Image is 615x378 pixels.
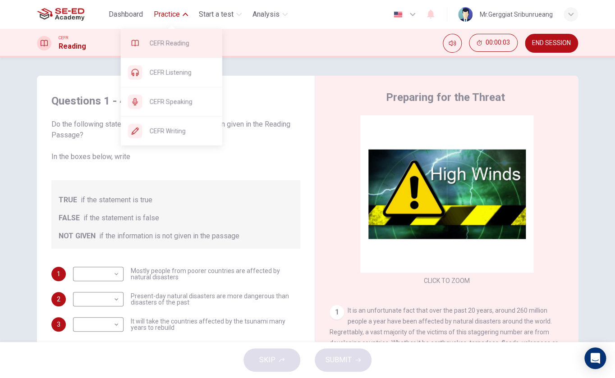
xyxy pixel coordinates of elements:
[330,305,344,319] div: 1
[252,9,280,20] span: Analysis
[121,58,222,87] div: CEFR Listening
[121,29,222,58] div: CEFR Reading
[150,126,215,137] span: CEFR Writing
[59,35,68,41] span: CEFR
[59,231,96,241] span: NOT GIVEN
[443,34,462,53] div: Mute
[59,213,80,223] span: FALSE
[150,38,215,49] span: CEFR Reading
[525,34,578,53] button: END SESSION
[131,293,300,305] span: Present-day natural disasters are more dangerous than disasters of the past
[51,94,300,108] h4: Questions 1 - 4
[150,67,215,78] span: CEFR Listening
[57,321,60,328] span: 3
[105,6,147,23] button: Dashboard
[83,213,159,223] span: if the statement is false
[121,117,222,146] div: CEFR Writing
[131,318,300,331] span: It will take the countries affected by the tsunami many years to rebuild
[199,9,234,20] span: Start a test
[57,271,60,277] span: 1
[249,6,291,23] button: Analysis
[57,296,60,302] span: 2
[486,39,510,46] span: 00:00:03
[195,6,245,23] button: Start a test
[109,9,143,20] span: Dashboard
[37,5,105,23] a: SE-ED Academy logo
[131,268,300,280] span: Mostly people from poorer countries are affected by natural disasters
[37,5,84,23] img: SE-ED Academy logo
[386,90,505,105] h4: Preparing for the Threat
[392,11,404,18] img: en
[480,9,553,20] div: Mr.Gerggiat Sribunrueang
[150,6,192,23] button: Practice
[81,195,152,205] span: if the statement is true
[469,34,518,53] div: Hide
[59,41,86,52] h1: Reading
[532,40,571,47] span: END SESSION
[458,7,473,22] img: Profile picture
[154,9,180,20] span: Practice
[99,231,239,241] span: if the information is not given in the passage
[59,195,77,205] span: TRUE
[469,34,518,52] button: 00:00:03
[51,119,300,162] span: Do the following statements agree with the information given in the Reading Passage? In the boxes...
[150,96,215,107] span: CEFR Speaking
[584,347,606,369] div: Open Intercom Messenger
[121,87,222,116] div: CEFR Speaking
